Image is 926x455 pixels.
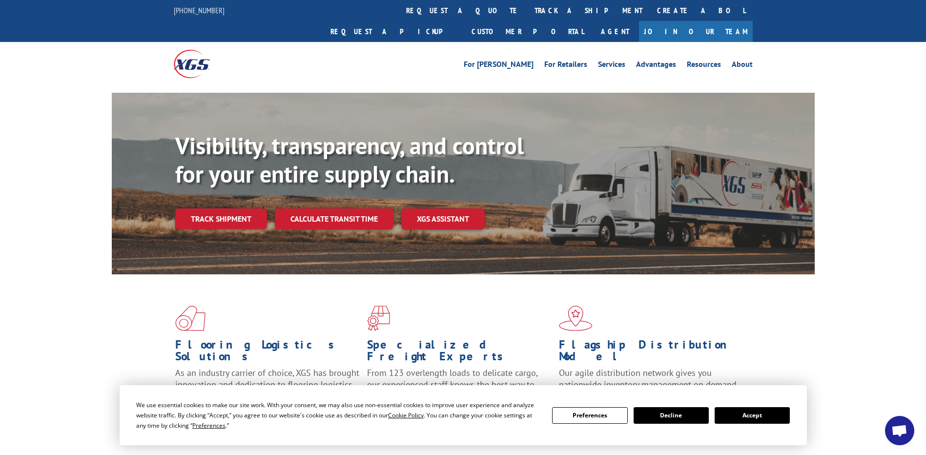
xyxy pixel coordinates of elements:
[634,407,709,424] button: Decline
[175,339,360,367] h1: Flooring Logistics Solutions
[401,208,485,229] a: XGS ASSISTANT
[544,61,587,71] a: For Retailers
[885,416,914,445] a: Open chat
[175,208,267,229] a: Track shipment
[559,306,593,331] img: xgs-icon-flagship-distribution-model-red
[367,339,552,367] h1: Specialized Freight Experts
[464,61,534,71] a: For [PERSON_NAME]
[732,61,753,71] a: About
[591,21,639,42] a: Agent
[192,421,226,430] span: Preferences
[464,21,591,42] a: Customer Portal
[120,385,807,445] div: Cookie Consent Prompt
[174,5,225,15] a: [PHONE_NUMBER]
[175,367,359,402] span: As an industry carrier of choice, XGS has brought innovation and dedication to flooring logistics...
[636,61,676,71] a: Advantages
[552,407,627,424] button: Preferences
[687,61,721,71] a: Resources
[136,400,540,431] div: We use essential cookies to make our site work. With your consent, we may also use non-essential ...
[175,130,524,189] b: Visibility, transparency, and control for your entire supply chain.
[388,411,424,419] span: Cookie Policy
[275,208,393,229] a: Calculate transit time
[598,61,625,71] a: Services
[323,21,464,42] a: Request a pickup
[175,306,206,331] img: xgs-icon-total-supply-chain-intelligence-red
[715,407,790,424] button: Accept
[367,306,390,331] img: xgs-icon-focused-on-flooring-red
[559,339,743,367] h1: Flagship Distribution Model
[559,367,739,390] span: Our agile distribution network gives you nationwide inventory management on demand.
[639,21,753,42] a: Join Our Team
[367,367,552,411] p: From 123 overlength loads to delicate cargo, our experienced staff knows the best way to move you...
